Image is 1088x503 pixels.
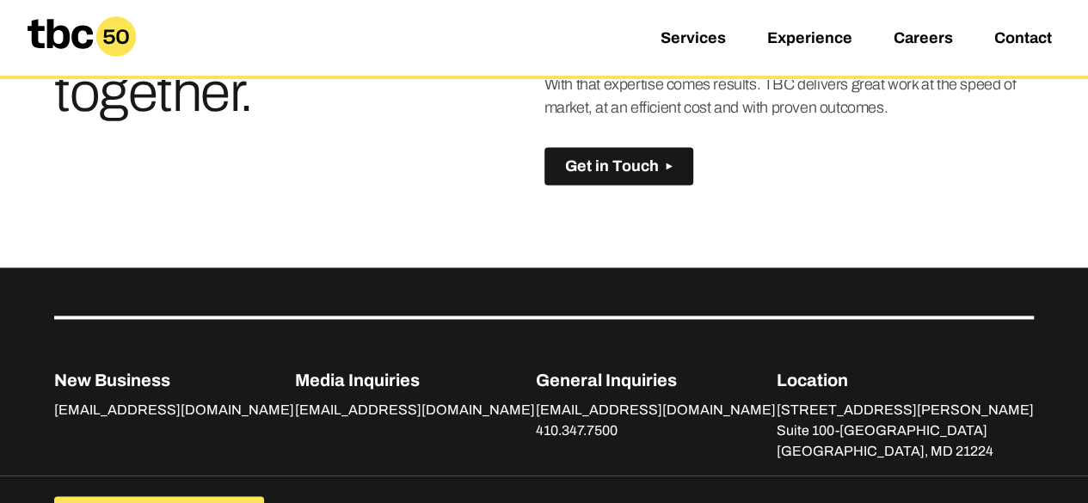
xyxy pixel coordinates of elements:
[777,400,1034,420] p: [STREET_ADDRESS][PERSON_NAME]
[767,29,852,50] a: Experience
[777,441,1034,462] p: [GEOGRAPHIC_DATA], MD 21224
[295,402,535,421] a: [EMAIL_ADDRESS][DOMAIN_NAME]
[295,367,535,393] p: Media Inquiries
[661,29,726,50] a: Services
[565,157,659,175] span: Get in Touch
[536,367,776,393] p: General Inquiries
[994,29,1052,50] a: Contact
[536,402,776,421] a: [EMAIL_ADDRESS][DOMAIN_NAME]
[54,402,294,421] a: [EMAIL_ADDRESS][DOMAIN_NAME]
[544,147,693,186] button: Get in Touch
[536,423,618,442] a: 410.347.7500
[777,367,1034,393] p: Location
[54,367,294,393] p: New Business
[54,18,381,118] h3: Let’s work together.
[894,29,953,50] a: Careers
[777,420,1034,441] p: Suite 100-[GEOGRAPHIC_DATA]
[14,50,150,68] a: Home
